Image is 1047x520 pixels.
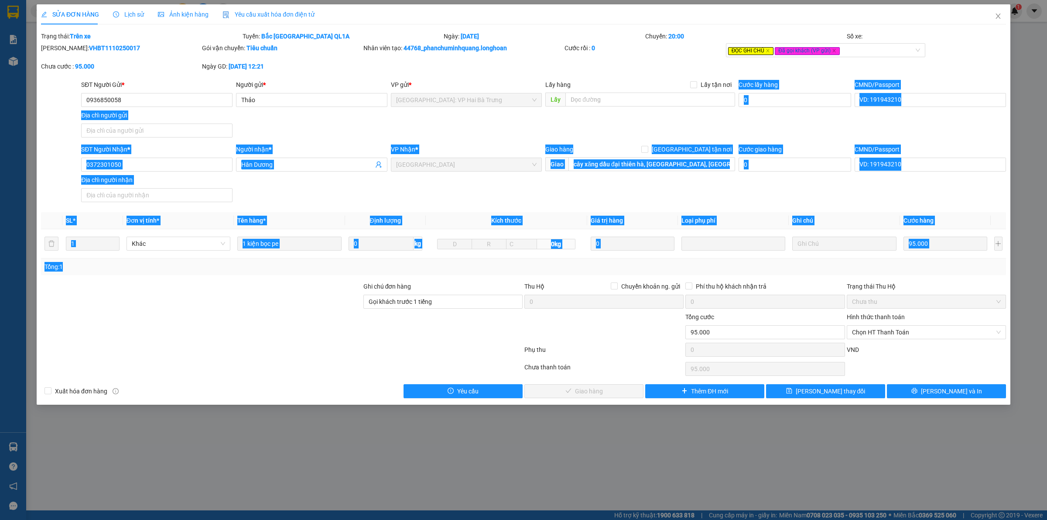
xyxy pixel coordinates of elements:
span: Định lượng [370,217,401,224]
span: Xuất hóa đơn hàng [51,386,111,396]
div: Tuyến: [242,31,443,41]
input: Địa chỉ của người gửi [81,124,233,138]
div: Địa chỉ người nhận [81,175,233,185]
div: Người gửi [236,80,387,90]
span: Yêu cầu [457,386,479,396]
div: SĐT Người Nhận [81,145,233,154]
div: Người nhận [236,145,387,154]
span: Đã gọi khách (VP gửi) [775,47,840,55]
input: R [472,239,506,249]
span: Thu Hộ [524,283,544,290]
span: Tên hàng [237,217,266,224]
input: D [437,239,472,249]
span: printer [911,388,917,395]
span: close [832,48,836,53]
th: Loại phụ phí [678,212,789,229]
b: [DATE] [461,33,479,40]
b: 0 [592,45,595,52]
span: Giao hàng [545,146,573,153]
span: Phí thu hộ khách nhận trả [692,282,770,291]
span: Chuyển khoản ng. gửi [618,282,684,291]
div: Tổng: 1 [44,262,404,272]
div: SĐT Người Gửi [81,80,233,90]
input: Cước giao hàng [739,158,851,172]
button: delete [44,237,58,251]
span: Giao [545,157,568,171]
button: printer[PERSON_NAME] và In [887,384,1006,398]
b: 95.000 [75,63,94,70]
button: plusThêm ĐH mới [645,384,764,398]
span: VP Nhận [391,146,415,153]
button: exclamation-circleYêu cầu [404,384,523,398]
div: [PERSON_NAME]: [41,43,200,53]
div: Ngày GD: [202,62,361,71]
span: Chọn HT Thanh Toán [852,326,1001,339]
input: Dọc đường [565,93,735,107]
div: CMND/Passport [855,80,1006,90]
th: Ghi chú [789,212,900,229]
span: Cước hàng [903,217,934,224]
span: save [786,388,792,395]
span: SL [66,217,73,224]
div: Nhân viên tạo: [363,43,563,53]
button: Close [986,4,1010,29]
div: VP gửi [391,80,542,90]
span: 0kg [537,239,575,249]
span: picture [158,11,164,17]
span: SỬA ĐƠN HÀNG [41,11,99,18]
span: Lấy [545,93,565,107]
span: info-circle [113,388,119,394]
button: save[PERSON_NAME] thay đổi [766,384,885,398]
label: Ghi chú đơn hàng [363,283,411,290]
div: Trạng thái: [40,31,242,41]
span: Lịch sử [113,11,144,18]
div: Gói vận chuyển: [202,43,361,53]
input: 0 [591,237,674,251]
span: Lấy hàng [545,81,571,88]
span: Đơn vị tính [127,217,159,224]
span: Tổng cước [685,313,714,320]
input: Ghi chú đơn hàng [363,295,523,309]
b: 20:00 [668,33,684,40]
button: checkGiao hàng [524,384,643,398]
label: Cước giao hàng [739,146,782,153]
span: Lấy tận nơi [697,80,735,90]
div: Chưa cước : [41,62,200,71]
input: Địa chỉ của người nhận [81,188,233,202]
span: user-add [375,161,382,168]
button: plus [994,237,1003,251]
span: Thêm ĐH mới [691,386,728,396]
div: Phụ thu [523,345,684,360]
input: C [506,239,537,249]
span: clock-circle [113,11,119,17]
div: Chưa thanh toán [523,362,684,378]
input: Ghi Chú [792,237,896,251]
span: [PERSON_NAME] và In [921,386,982,396]
span: exclamation-circle [448,388,454,395]
div: CMND/Passport [855,145,1006,154]
b: Bắc [GEOGRAPHIC_DATA] QL1A [261,33,349,40]
span: close [995,13,1002,20]
img: icon [222,11,229,18]
span: plus [681,388,688,395]
span: Bình Định [396,158,537,171]
b: 44768_phanchuminhquang.longhoan [404,45,507,52]
div: Chuyến: [644,31,846,41]
b: Trên xe [70,33,91,40]
span: Chưa thu [852,295,1001,308]
span: close [766,48,770,53]
span: Yêu cầu xuất hóa đơn điện tử [222,11,315,18]
span: [GEOGRAPHIC_DATA] tận nơi [648,145,735,154]
label: Cước lấy hàng [739,81,778,88]
span: Giá trị hàng [591,217,623,224]
span: kg [414,237,422,251]
input: Dọc đường [568,157,735,171]
span: Kích thước [491,217,521,224]
div: Trạng thái Thu Hộ [847,282,1006,291]
span: [PERSON_NAME] thay đổi [796,386,866,396]
span: Khác [132,237,225,250]
div: Địa chỉ người gửi [81,110,233,120]
input: 0 [903,237,987,251]
input: VD: Bàn, Ghế [237,237,341,251]
span: edit [41,11,47,17]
